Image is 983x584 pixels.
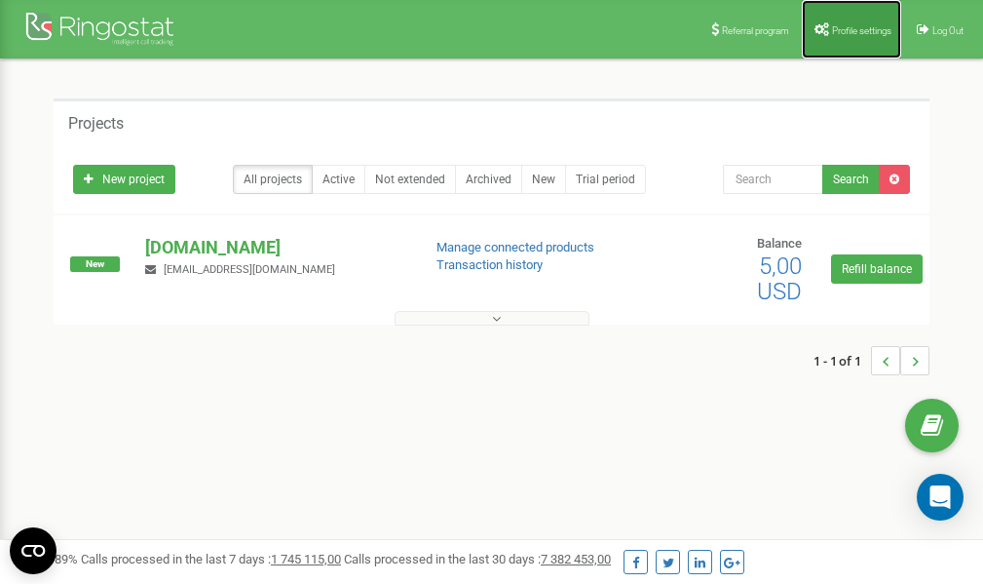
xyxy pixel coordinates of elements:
[521,165,566,194] a: New
[757,253,802,305] span: 5,00 USD
[73,165,175,194] a: New project
[344,552,611,566] span: Calls processed in the last 30 days :
[813,327,929,395] nav: ...
[10,527,57,574] button: Open CMP widget
[822,165,880,194] button: Search
[757,236,802,251] span: Balance
[565,165,646,194] a: Trial period
[831,254,923,284] a: Refill balance
[932,25,964,36] span: Log Out
[722,25,789,36] span: Referral program
[70,256,120,272] span: New
[917,474,964,521] div: Open Intercom Messenger
[164,263,335,276] span: [EMAIL_ADDRESS][DOMAIN_NAME]
[312,165,365,194] a: Active
[541,552,611,566] u: 7 382 453,00
[271,552,341,566] u: 1 745 115,00
[813,346,871,375] span: 1 - 1 of 1
[832,25,891,36] span: Profile settings
[81,552,341,566] span: Calls processed in the last 7 days :
[68,115,124,133] h5: Projects
[436,240,594,254] a: Manage connected products
[436,257,543,272] a: Transaction history
[145,235,404,260] p: [DOMAIN_NAME]
[364,165,456,194] a: Not extended
[233,165,313,194] a: All projects
[455,165,522,194] a: Archived
[723,165,823,194] input: Search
